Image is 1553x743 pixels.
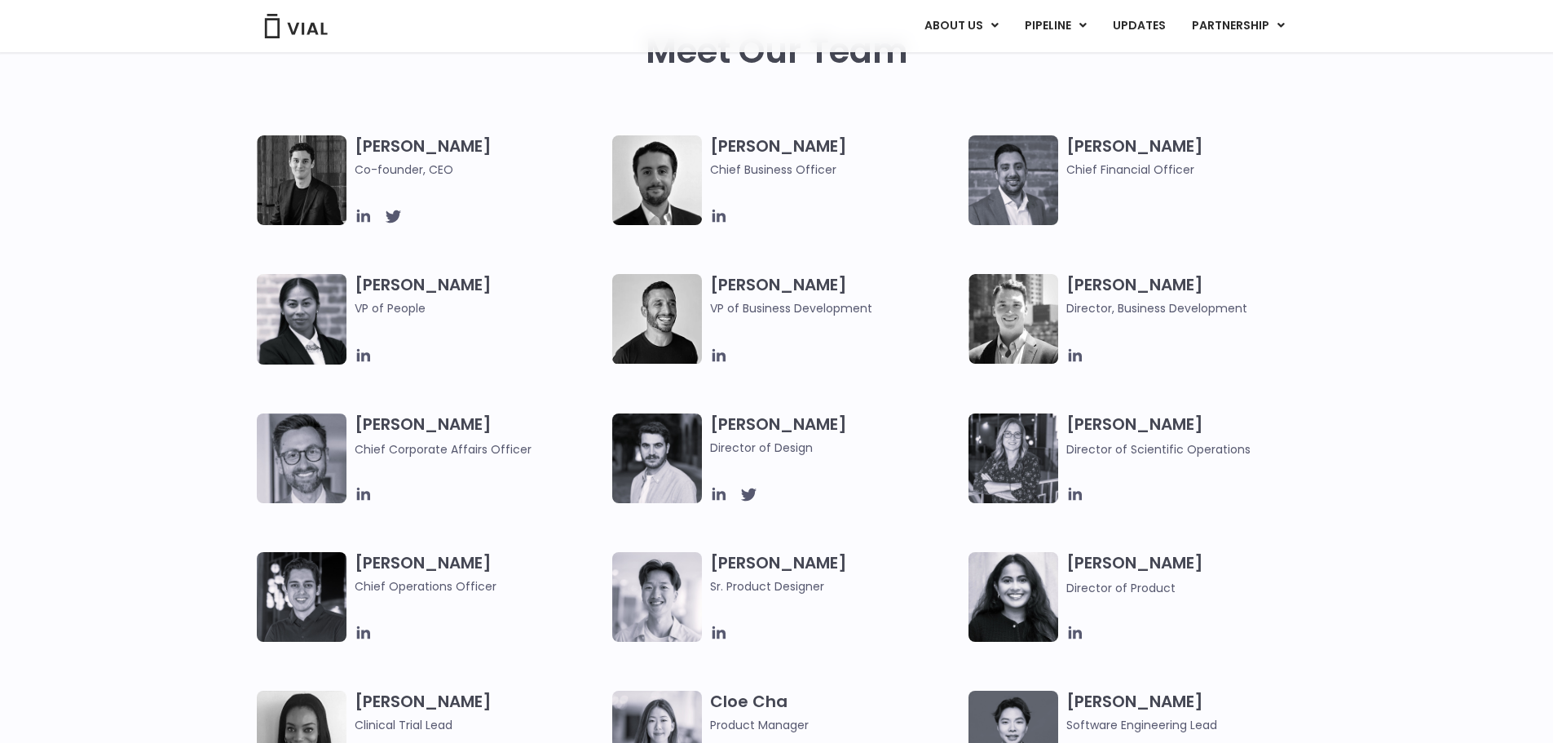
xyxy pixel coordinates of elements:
[710,161,960,179] span: Chief Business Officer
[612,552,702,642] img: Brennan
[355,441,532,458] span: Chief Corporate Affairs Officer
[710,691,960,734] h3: Cloe Cha
[710,439,960,457] span: Director of Design
[612,135,702,225] img: A black and white photo of a man in a suit holding a vial.
[355,577,605,595] span: Chief Operations Officer
[612,274,702,364] img: A black and white photo of a man smiling.
[1100,12,1178,40] a: UPDATES
[1066,274,1317,317] h3: [PERSON_NAME]
[1066,716,1317,734] span: Software Engineering Lead
[257,274,346,365] img: Catie
[710,135,960,179] h3: [PERSON_NAME]
[968,414,1058,503] img: Headshot of smiling woman named Sarah
[612,414,702,503] img: Headshot of smiling man named Albert
[355,552,605,595] h3: [PERSON_NAME]
[911,12,1011,40] a: ABOUT USMenu Toggle
[263,14,329,38] img: Vial Logo
[1066,691,1317,734] h3: [PERSON_NAME]
[1066,135,1317,179] h3: [PERSON_NAME]
[257,552,346,642] img: Headshot of smiling man named Josh
[710,577,960,595] span: Sr. Product Designer
[355,161,605,179] span: Co-founder, CEO
[355,716,605,734] span: Clinical Trial Lead
[710,414,960,457] h3: [PERSON_NAME]
[355,274,605,341] h3: [PERSON_NAME]
[1179,12,1298,40] a: PARTNERSHIPMenu Toggle
[646,32,908,71] h2: Meet Our Team
[968,274,1058,364] img: A black and white photo of a smiling man in a suit at ARVO 2023.
[710,716,960,734] span: Product Manager
[355,414,605,458] h3: [PERSON_NAME]
[1012,12,1099,40] a: PIPELINEMenu Toggle
[968,135,1058,225] img: Headshot of smiling man named Samir
[1066,552,1317,597] h3: [PERSON_NAME]
[1066,414,1317,458] h3: [PERSON_NAME]
[710,552,960,595] h3: [PERSON_NAME]
[355,299,605,317] span: VP of People
[355,135,605,179] h3: [PERSON_NAME]
[257,414,346,503] img: Paolo-M
[710,274,960,317] h3: [PERSON_NAME]
[1066,299,1317,317] span: Director, Business Development
[710,299,960,317] span: VP of Business Development
[355,691,605,734] h3: [PERSON_NAME]
[968,552,1058,642] img: Smiling woman named Dhruba
[1066,161,1317,179] span: Chief Financial Officer
[257,135,346,225] img: A black and white photo of a man in a suit attending a Summit.
[1066,441,1251,458] span: Director of Scientific Operations
[1066,580,1176,596] span: Director of Product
